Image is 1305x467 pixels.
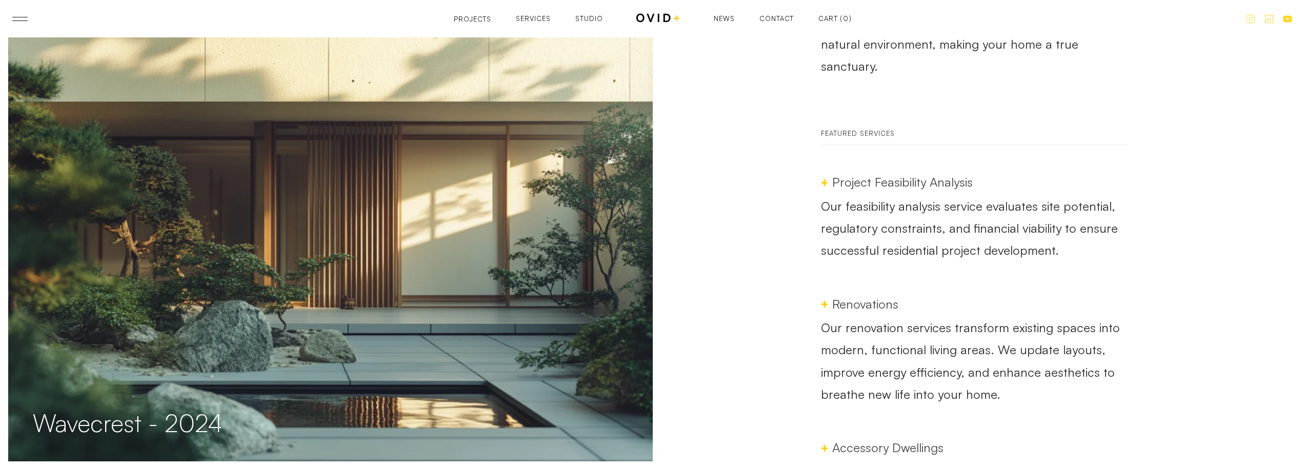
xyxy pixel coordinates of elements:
[832,174,973,191] h4: Project Feasibility Analysis
[454,15,491,22] a: ProjectsProjects
[818,15,852,22] a: Open empty cart
[821,128,1129,139] div: featured Services
[575,15,603,22] a: Studio
[849,15,852,22] div: )
[759,15,794,22] a: Contact
[818,15,838,22] div: Cart
[840,15,842,22] div: (
[821,292,1129,317] a: +Renovations
[821,435,1129,461] a: +Accessory Dwellings
[821,294,828,314] div: +
[821,195,1129,262] p: Our feasibility analysis service evaluates site potential, regulatory constraints, and financial ...
[821,317,1129,405] p: Our renovation services transform existing spaces into modern, functional living areas. We update...
[843,15,849,22] div: 0
[821,170,1129,195] a: +Project Feasibility Analysis
[821,173,828,192] div: +
[832,296,898,313] h4: Renovations
[33,410,223,437] h2: Wavecrest - 2024
[714,15,735,22] a: News
[821,438,828,458] div: +
[516,15,551,22] a: Services
[832,439,943,457] h4: Accessory Dwellings
[454,16,491,23] div: Projects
